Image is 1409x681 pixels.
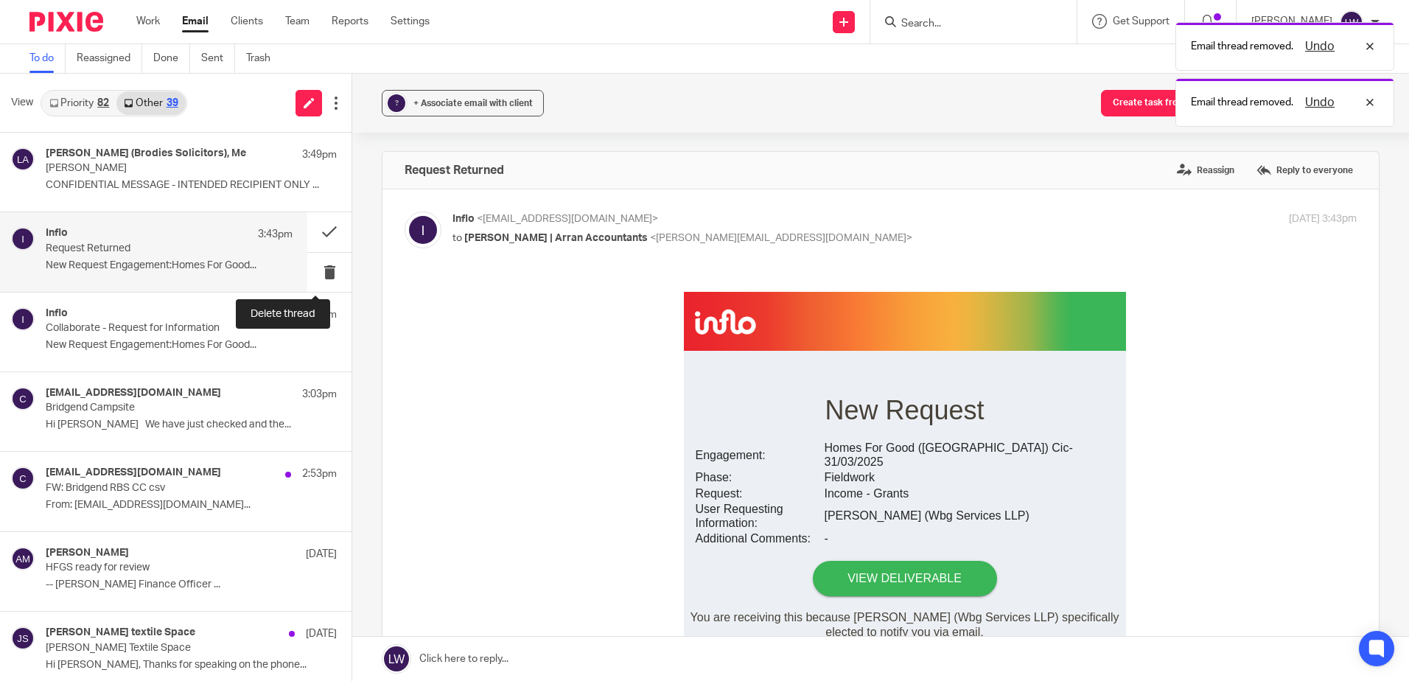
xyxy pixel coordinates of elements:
p: 3:49pm [302,147,337,162]
img: linkedIn.png [438,418,495,462]
p: 3:29pm [302,307,337,322]
p: [DATE] [306,547,337,562]
p: Email thread removed. [1191,39,1293,54]
div: ? [388,94,405,112]
td: Engagement: [242,162,371,192]
h4: Request Returned [405,163,504,178]
p: Hi [PERSON_NAME], Thanks for speaking on the phone... [46,659,337,671]
a: Priority82 [42,91,116,115]
h4: [PERSON_NAME] [46,547,129,559]
span: <[PERSON_NAME][EMAIL_ADDRESS][DOMAIN_NAME]> [650,233,912,243]
a: Team [285,14,310,29]
td: Additional Comments: [242,253,371,268]
span: to [452,233,462,243]
a: View Deliverable [360,283,545,318]
h4: [EMAIL_ADDRESS][DOMAIN_NAME] [46,387,221,399]
img: svg%3E [11,387,35,411]
p: HFGS ready for review [46,562,279,574]
p: New Request Engagement:Homes For Good... [46,339,337,352]
p: From: [EMAIL_ADDRESS][DOMAIN_NAME]... [46,499,337,511]
p: [DATE] [306,626,337,641]
button: Undo [1301,94,1339,111]
p: Request Returned [46,242,243,255]
td: Homes For Good ([GEOGRAPHIC_DATA]) Cic-31/03/2025 [371,162,662,192]
span: View [11,95,33,111]
p: [PERSON_NAME] [46,162,279,175]
td: Request: [242,208,371,223]
td: [PERSON_NAME] (Wbg Services LLP) [371,223,662,253]
h4: [EMAIL_ADDRESS][DOMAIN_NAME] [46,467,221,479]
span: + Associate email with client [413,99,533,108]
label: Reply to everyone [1253,159,1357,181]
h4: [PERSON_NAME] textile Space [46,626,195,639]
p: 3:03pm [302,387,337,402]
td: Phase: [242,192,371,207]
span: [PERSON_NAME] | Arran Accountants [464,233,648,243]
td: Fieldwork [371,192,662,207]
a: Trash [246,44,282,73]
a: Work [136,14,160,29]
a: Reports [332,14,368,29]
p: 3:43pm [258,227,293,242]
img: twitter.png [499,418,527,462]
div: 82 [97,98,109,108]
p: Email thread removed. [1191,95,1293,110]
td: - [371,253,662,268]
p: [DATE] 3:43pm [1289,212,1357,227]
p: Hi [PERSON_NAME] We have just checked and the... [46,419,337,431]
img: svg%3E [11,307,35,331]
a: Done [153,44,190,73]
a: Email [182,14,209,29]
p: -- [PERSON_NAME] Finance Officer ... [46,579,337,591]
p: Bridgend Campsite [46,402,279,414]
p: New Request Engagement:Homes For Good... [46,259,293,272]
img: svg%3E [11,227,35,251]
button: ? + Associate email with client [382,90,544,116]
img: svg%3E [1340,10,1363,34]
td: User Requesting Information: [242,223,371,253]
img: svg%3E [405,212,441,248]
p: FW: Bridgend RBS CC csv [46,482,279,495]
a: To do [29,44,66,73]
td: You are receiving this because [PERSON_NAME] (Wbg Services LLP) specifically elected to notify yo... [231,318,674,404]
a: Other39 [116,91,185,115]
p: [PERSON_NAME] Textile Space [46,642,279,654]
a: Settings [391,14,430,29]
img: svg%3E [11,147,35,171]
a: Sent [201,44,235,73]
h4: [PERSON_NAME] (Brodies Solicitors), Me [46,147,246,160]
h4: Inflo [46,307,68,320]
a: Reassigned [77,44,142,73]
p: CONFIDENTIAL MESSAGE - INTENDED RECIPIENT ONLY ... [46,179,337,192]
button: Undo [1301,38,1339,55]
label: Reassign [1173,159,1238,181]
td: If you have received this email in error, please contact [272,466,633,476]
span: <[EMAIL_ADDRESS][DOMAIN_NAME]> [477,214,658,224]
span: Inflo [452,214,475,224]
img: InfloLogo.png [242,31,304,57]
p: Collaborate - Request for Information [46,322,279,335]
img: svg%3E [11,626,35,650]
img: svg%3E [11,467,35,490]
a: Clients [231,14,263,29]
td: Income - Grants [371,208,662,223]
h4: Inflo [46,227,68,240]
img: svg%3E [11,547,35,570]
a: [EMAIL_ADDRESS][DOMAIN_NAME] [483,466,632,476]
td: New Request [231,116,674,148]
div: 39 [167,98,178,108]
img: logo-white.png [377,419,435,463]
img: Pixie [29,12,103,32]
p: 2:53pm [302,467,337,481]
